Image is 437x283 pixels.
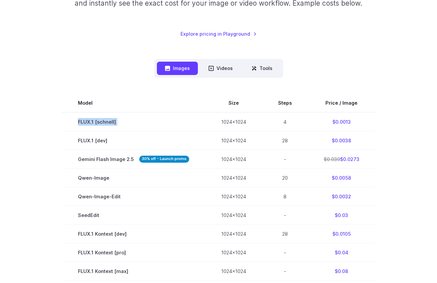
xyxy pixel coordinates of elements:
[308,150,375,168] td: $0.0273
[324,156,340,162] s: $0.039
[262,112,308,131] td: 4
[62,243,205,262] td: FLUX.1 Kontext [pro]
[181,30,257,38] a: Explore pricing in Playground
[262,243,308,262] td: -
[78,155,189,163] span: Gemini Flash Image 2.5
[308,206,375,224] td: $0.03
[262,168,308,187] td: 20
[308,168,375,187] td: $0.0058
[308,187,375,206] td: $0.0032
[205,243,262,262] td: 1024x1024
[62,168,205,187] td: Qwen-Image
[139,156,189,163] strong: 30% off - Launch promo
[205,112,262,131] td: 1024x1024
[308,112,375,131] td: $0.0013
[62,224,205,243] td: FLUX.1 Kontext [dev]
[62,187,205,206] td: Qwen-Image-Edit
[262,224,308,243] td: 28
[262,206,308,224] td: -
[308,131,375,150] td: $0.0038
[205,94,262,112] th: Size
[308,94,375,112] th: Price / Image
[205,168,262,187] td: 1024x1024
[243,62,280,75] button: Tools
[205,262,262,280] td: 1024x1024
[262,262,308,280] td: -
[62,131,205,150] td: FLUX.1 [dev]
[157,62,198,75] button: Images
[308,262,375,280] td: $0.08
[205,224,262,243] td: 1024x1024
[205,206,262,224] td: 1024x1024
[62,112,205,131] td: FLUX.1 [schnell]
[62,94,205,112] th: Model
[201,62,241,75] button: Videos
[205,131,262,150] td: 1024x1024
[62,206,205,224] td: SeedEdit
[308,243,375,262] td: $0.04
[205,150,262,168] td: 1024x1024
[262,94,308,112] th: Steps
[205,187,262,206] td: 1024x1024
[262,131,308,150] td: 28
[262,150,308,168] td: -
[308,224,375,243] td: $0.0105
[62,262,205,280] td: FLUX.1 Kontext [max]
[262,187,308,206] td: 8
